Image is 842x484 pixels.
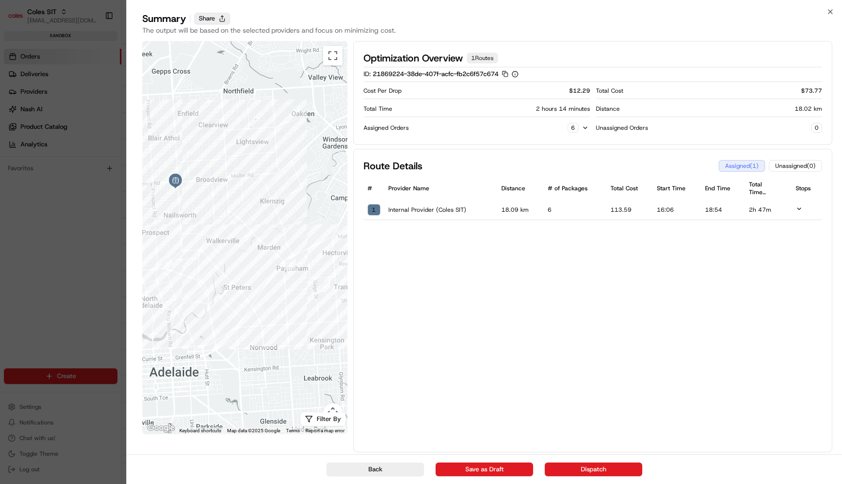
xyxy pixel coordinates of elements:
a: Open this area in Google Maps (opens a new window) [145,422,177,434]
button: Share [194,13,230,24]
div: We're available if you need us! [33,103,123,111]
div: The output will be based on the selected providers and focus on minimizing cost. [142,25,826,35]
p: Distance [596,105,620,113]
span: Knowledge Base [19,141,75,151]
span: Start Time [657,184,697,192]
span: 18.09 km [501,206,540,214]
div: 1 Routes [467,53,498,63]
button: Dispatch [545,463,642,476]
button: Toggle fullscreen view [323,46,343,65]
td: 18:54 [701,200,745,220]
a: Powered byPylon [69,165,118,173]
div: Summary [142,12,186,25]
button: Keyboard shortcuts [179,427,221,434]
h2: Route Details [364,159,422,173]
span: Stops [796,184,818,192]
span: Internal Provider (Coles SIT) [388,206,494,214]
a: Terms (opens in new tab) [286,428,300,433]
td: 2h 47m [745,200,792,220]
span: # [367,184,372,192]
img: Google [145,422,177,434]
td: 113.59 [607,200,653,220]
a: 💻API Documentation [78,138,160,155]
a: 📗Knowledge Base [6,138,78,155]
span: ID: [364,70,371,78]
div: 18.02 km [795,105,822,113]
p: Total Time [364,105,392,113]
a: Report a map error [306,428,344,433]
button: Map camera controls [323,403,343,423]
td: 16:06 [653,200,701,220]
button: Start new chat [166,96,177,108]
span: Pylon [97,165,118,173]
span: API Documentation [92,141,156,151]
div: 📗 [10,142,18,150]
p: Unassigned Orders [596,124,648,132]
span: End Time [705,184,741,192]
span: Total Cost [611,184,649,192]
span: 6 [548,206,603,214]
div: 2 [162,259,172,269]
p: $ 73.77 [801,87,822,95]
span: # of Packages [548,184,603,192]
div: 4 [320,282,330,292]
div: 1 [367,204,380,216]
div: 2 hours 14 minutes [536,105,590,113]
button: Save as Draft [436,463,533,476]
div: Start new chat [33,93,160,103]
input: Clear [25,63,161,73]
div: 💻 [82,142,90,150]
div: 6 [568,123,578,133]
button: Filter By [301,412,345,426]
p: Welcome 👋 [10,39,177,55]
img: Nash [10,10,29,29]
button: Assigned(1) [719,160,765,172]
button: Unassigned(0) [769,160,822,172]
p: Assigned Orders [364,124,409,132]
p: $ 12.29 [569,87,590,95]
span: Total Time Formatted [749,181,777,196]
span: Provider Name [388,184,494,192]
p: Total Cost [596,87,623,95]
p: Cost Per Drop [364,87,402,95]
div: 0 [811,123,822,133]
img: 1736555255976-a54dd68f-1ca7-489b-9aae-adbdc363a1c4 [10,93,27,111]
span: 21869224-38de-407f-acfc-fb2c6f57c674 [373,70,498,78]
div: 3 [285,259,296,270]
span: Optimization Overview [364,51,463,65]
span: Map data ©2025 Google [227,428,280,433]
button: Back [326,463,424,476]
span: Distance [501,184,540,192]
